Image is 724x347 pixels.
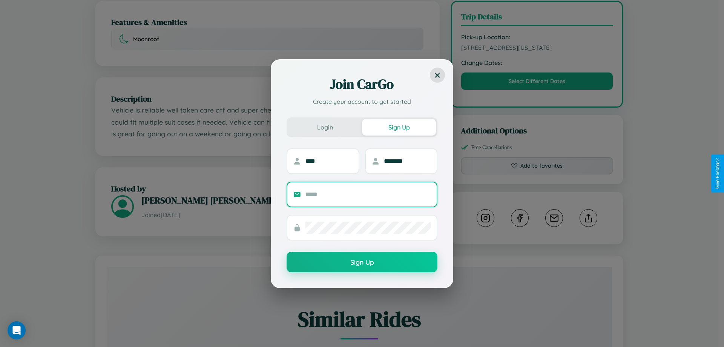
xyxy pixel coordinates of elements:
[362,119,436,136] button: Sign Up
[287,252,437,272] button: Sign Up
[287,75,437,93] h2: Join CarGo
[8,321,26,339] div: Open Intercom Messenger
[287,97,437,106] p: Create your account to get started
[715,158,720,189] div: Give Feedback
[288,119,362,136] button: Login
